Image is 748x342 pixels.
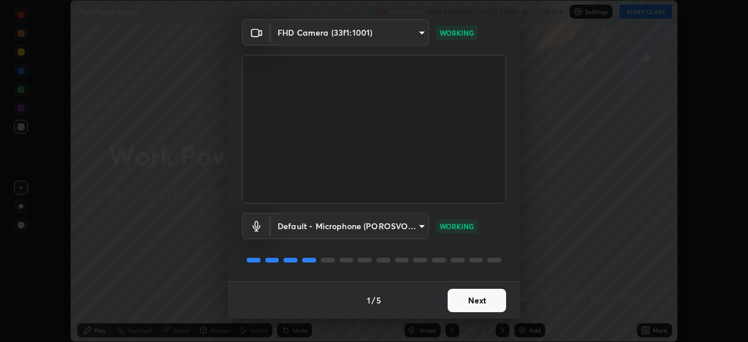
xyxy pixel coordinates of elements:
div: FHD Camera (33f1:1001) [271,213,429,239]
div: FHD Camera (33f1:1001) [271,19,429,46]
p: WORKING [439,221,474,232]
h4: / [372,294,375,306]
h4: 1 [367,294,370,306]
button: Next [448,289,506,312]
h4: 5 [376,294,381,306]
p: WORKING [439,27,474,38]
